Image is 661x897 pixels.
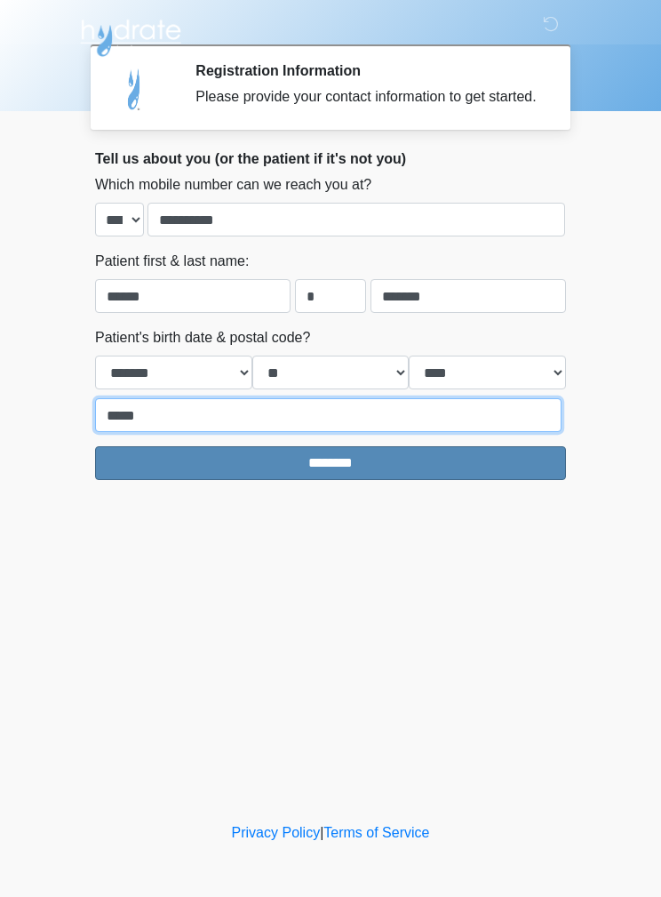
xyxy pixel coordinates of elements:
a: | [320,825,323,840]
label: Which mobile number can we reach you at? [95,174,371,196]
img: Agent Avatar [108,62,162,116]
div: Please provide your contact information to get started. [195,86,539,108]
label: Patient's birth date & postal code? [95,327,310,348]
a: Terms of Service [323,825,429,840]
img: Hydrate IV Bar - Flagstaff Logo [77,13,184,58]
label: Patient first & last name: [95,251,249,272]
a: Privacy Policy [232,825,321,840]
h2: Tell us about you (or the patient if it's not you) [95,150,566,167]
